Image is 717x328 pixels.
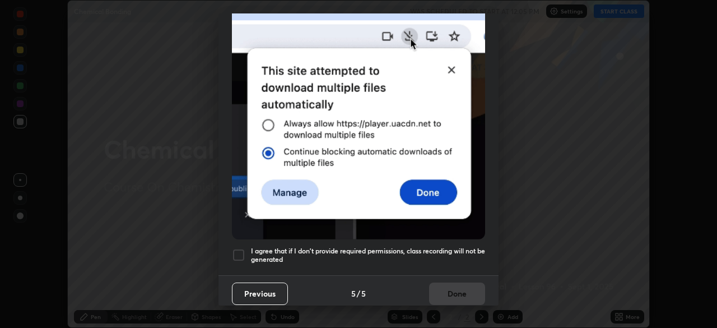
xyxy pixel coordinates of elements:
[361,288,366,299] h4: 5
[351,288,356,299] h4: 5
[232,283,288,305] button: Previous
[251,247,485,264] h5: I agree that if I don't provide required permissions, class recording will not be generated
[357,288,360,299] h4: /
